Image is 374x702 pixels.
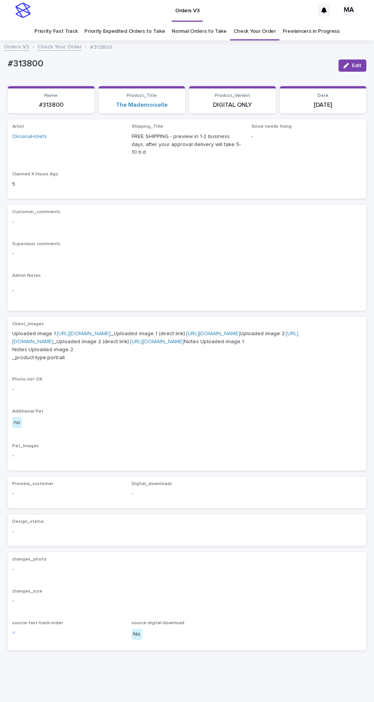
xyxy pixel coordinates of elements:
[12,273,41,278] span: Admin Notes
[132,482,172,486] span: Digital_downloads
[34,22,77,40] a: Priority Fast Track
[12,589,42,594] span: changes_size
[251,124,292,129] span: Since needs fixing
[12,210,60,214] span: Customer_comments
[339,59,366,72] button: Edit
[12,417,22,428] div: no
[12,250,362,258] p: -
[37,42,82,51] a: Check Your Order
[4,42,29,51] a: Orders V3
[12,482,53,486] span: Preview_customer
[12,124,24,129] span: Artist
[12,133,47,141] a: OksanaHolets
[234,22,276,40] a: Check Your Order
[12,452,362,460] p: -
[132,490,242,498] p: -
[84,22,165,40] a: Priority Expedited Orders to Take
[132,124,163,129] span: Shipping_Title
[215,93,250,98] span: Product_Variant
[130,339,184,344] a: [URL][DOMAIN_NAME]
[12,218,362,226] p: -
[12,557,47,562] span: changes_photo
[12,519,44,524] span: Design_status
[318,93,329,98] span: Date
[44,93,58,98] span: Name
[12,621,63,625] span: source-fast-track-order
[12,444,39,448] span: Pet_Images
[12,287,362,295] p: -
[132,629,142,640] div: No
[172,22,227,40] a: Normal Orders to Take
[12,330,362,361] p: Uploaded image 1: _Uploaded image 1 (direct link): Uploaded image 2: _Uploaded image 2 (direct li...
[186,331,240,336] a: [URL][DOMAIN_NAME]
[12,101,90,109] p: #313800
[12,377,42,382] span: Photo not OK
[12,242,60,246] span: Supervisor comments
[12,597,362,605] p: -
[90,42,112,51] p: #313800
[132,133,242,156] p: FREE SHIPPING - preview in 1-2 business days, after your approval delivery will take 5-10 b.d.
[12,386,362,394] p: -
[284,101,362,109] p: [DATE]
[12,409,44,414] span: Additional Pet
[251,133,362,141] p: -
[8,58,332,69] p: #313800
[15,3,31,18] img: stacker-logo-s-only.png
[127,93,157,98] span: Product_Title
[343,4,355,16] div: MA
[12,565,362,573] p: -
[283,22,340,40] a: Freelancers in Progress
[12,172,58,177] span: Claimed X Hours Ago
[12,490,123,498] p: -
[57,331,111,336] a: [URL][DOMAIN_NAME]
[132,621,184,625] span: source-digital-download
[193,101,271,109] p: DIGITAL ONLY
[116,101,168,109] a: The Mademoiselle
[12,322,44,326] span: Client_Images
[12,180,123,188] p: 5
[352,63,361,68] span: Edit
[12,528,123,536] p: -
